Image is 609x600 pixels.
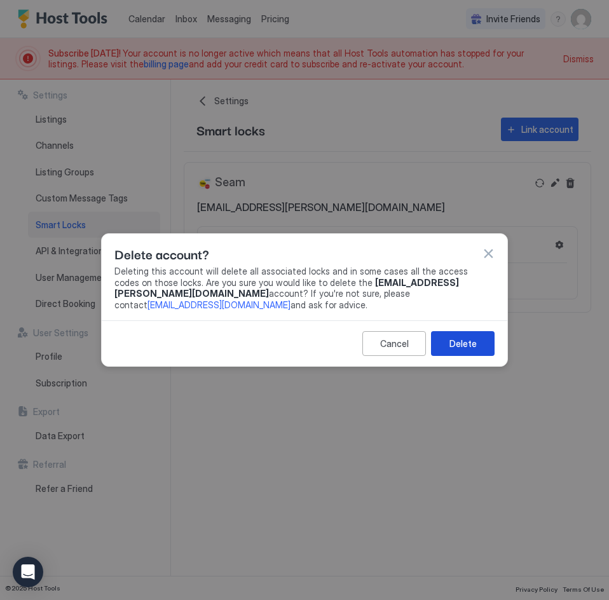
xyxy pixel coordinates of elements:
[431,331,495,356] button: Delete
[114,244,209,263] span: Delete account?
[13,557,43,587] div: Open Intercom Messenger
[380,337,409,350] div: Cancel
[362,331,426,356] button: Cancel
[147,299,291,310] a: [EMAIL_ADDRESS][DOMAIN_NAME]
[114,266,495,310] span: Deleting this account will delete all associated locks and in some cases all the access codes on ...
[449,337,477,350] div: Delete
